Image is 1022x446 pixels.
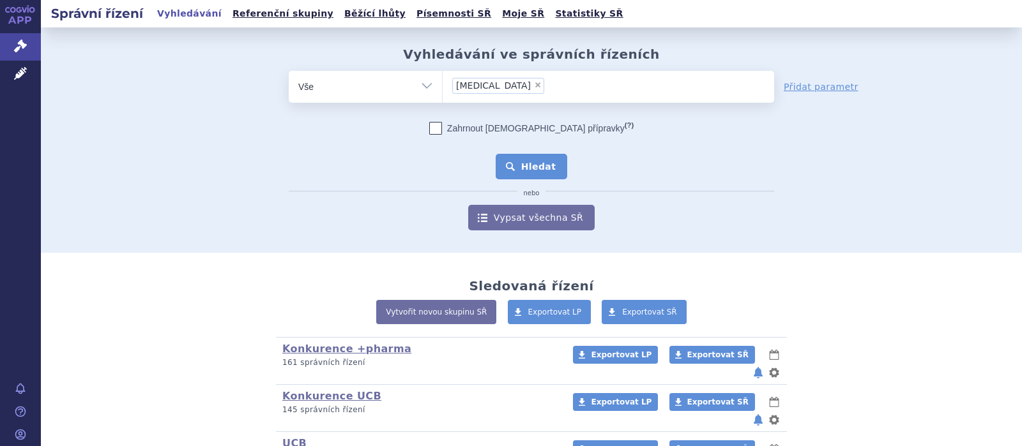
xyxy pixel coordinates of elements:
[669,393,755,411] a: Exportovat SŘ
[768,412,781,427] button: nastavení
[768,365,781,380] button: nastavení
[548,77,595,93] input: [MEDICAL_DATA]
[403,47,660,62] h2: Vyhledávání ve správních řízeních
[625,121,634,130] abbr: (?)
[669,346,755,364] a: Exportovat SŘ
[282,357,556,368] p: 161 správních řízení
[591,350,652,359] span: Exportovat LP
[551,5,627,22] a: Statistiky SŘ
[573,346,658,364] a: Exportovat LP
[784,80,858,93] a: Přidat parametr
[469,278,593,294] h2: Sledovaná řízení
[687,398,749,406] span: Exportovat SŘ
[622,308,677,316] span: Exportovat SŘ
[573,393,658,411] a: Exportovat LP
[687,350,749,359] span: Exportovat SŘ
[517,190,546,197] i: nebo
[752,412,765,427] button: notifikace
[534,81,542,89] span: ×
[508,300,591,324] a: Exportovat LP
[429,122,634,135] label: Zahrnout [DEMOGRAPHIC_DATA] přípravky
[768,347,781,362] button: lhůty
[752,365,765,380] button: notifikace
[376,300,496,324] a: Vytvořit novou skupinu SŘ
[153,5,225,22] a: Vyhledávání
[413,5,495,22] a: Písemnosti SŘ
[468,205,595,230] a: Vypsat všechna SŘ
[282,405,556,415] p: 145 správních řízení
[591,398,652,406] span: Exportovat LP
[496,154,568,179] button: Hledat
[498,5,548,22] a: Moje SŘ
[340,5,409,22] a: Běžící lhůty
[41,4,153,22] h2: Správní řízení
[229,5,337,22] a: Referenční skupiny
[602,300,687,324] a: Exportovat SŘ
[768,394,781,410] button: lhůty
[282,390,381,402] a: Konkurence UCB
[528,308,582,316] span: Exportovat LP
[282,343,411,355] a: Konkurence +pharma
[456,81,531,90] span: [MEDICAL_DATA]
